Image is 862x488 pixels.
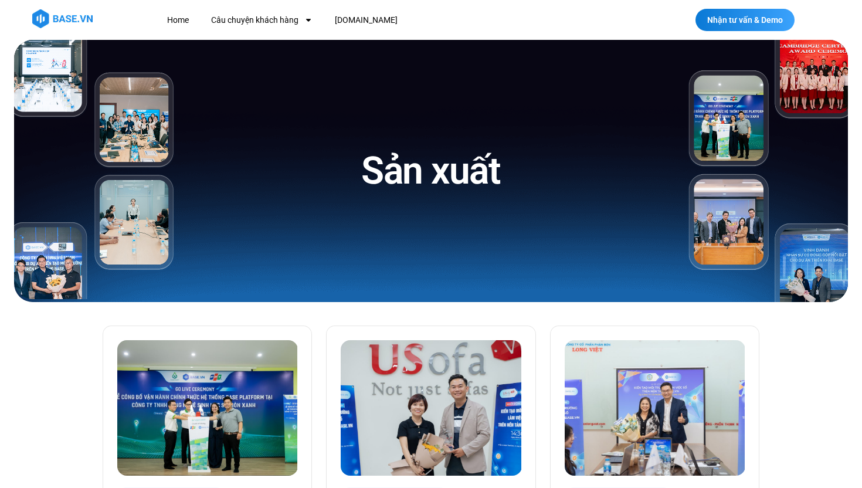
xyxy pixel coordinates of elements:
[158,9,198,31] a: Home
[707,16,783,24] span: Nhận tư vấn & Demo
[158,9,613,31] nav: Menu
[202,9,321,31] a: Câu chuyện khách hàng
[695,9,795,31] a: Nhận tư vấn & Demo
[326,9,406,31] a: [DOMAIN_NAME]
[361,147,500,195] h1: Sản xuất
